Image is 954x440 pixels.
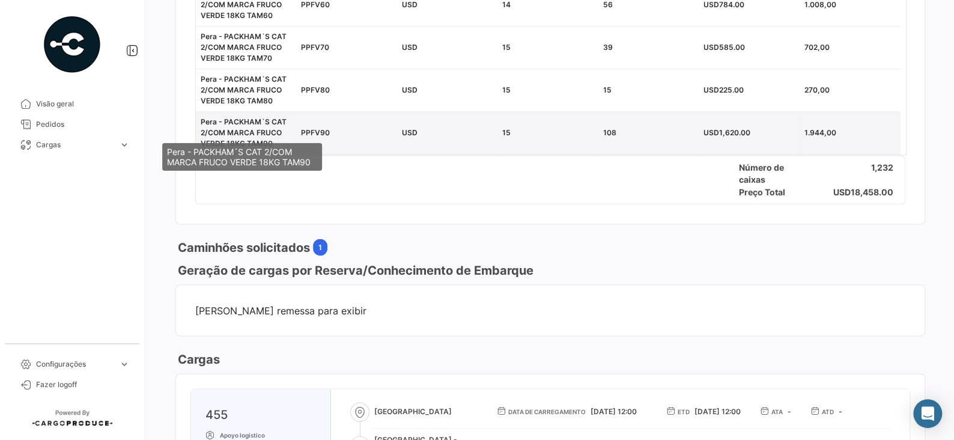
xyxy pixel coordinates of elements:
span: - [788,406,791,415]
h4: 1,232 [871,162,893,186]
span: Cargas [36,139,114,150]
span: 1.944,00 [804,128,836,137]
span: 702,00 [804,43,830,52]
img: powered-by.png [42,14,102,75]
span: Pera - PACKHAM´S CAT 2/COM MARCA FRUCO VERDE 18KG TAM80 [201,75,287,105]
h3: Caminhões solicitados [175,239,310,255]
h3: Geração de cargas por Reserva/Conhecimento de Embarque [175,261,533,278]
div: 39 [603,42,694,53]
a: Visão geral [10,94,135,114]
span: expand_more [119,359,130,370]
span: 15 [502,128,511,137]
span: [DATE] 12:00 [591,406,637,415]
span: 270,00 [804,85,830,94]
span: - [839,406,842,415]
span: ATD [822,406,834,416]
div: Abrir Intercom Messenger [913,399,942,428]
h4: 18,458.00 [851,186,893,198]
span: Fazer logoff [36,379,130,390]
div: 108 [603,127,694,138]
h4: Número de caixas [739,162,787,186]
span: 15 [502,43,511,52]
span: Pedidos [36,119,130,130]
span: PPFV70 [301,43,329,52]
h4: Preço Total [739,186,787,198]
span: Data de carregamento [508,406,586,416]
h4: USD [833,186,851,198]
div: 15 [603,85,694,96]
span: USD [703,43,719,52]
span: Pera - PACKHAM´S CAT 2/COM MARCA FRUCO VERDE 18KG TAM90 [201,117,287,148]
span: 1,620.00 [719,128,750,137]
span: PPFV90 [301,128,330,137]
span: USD [402,85,418,94]
span: USD [402,43,418,52]
span: Visão geral [36,99,130,109]
span: [DATE] 12:00 [694,406,741,415]
div: Pera - PACKHAM´S CAT 2/COM MARCA FRUCO VERDE 18KG TAM90 [162,143,322,171]
span: PPFV80 [301,85,330,94]
span: ATA [771,406,783,416]
a: 455 [205,407,228,421]
span: USD [703,85,719,94]
span: expand_more [119,139,130,150]
span: 585.00 [719,43,745,52]
span: 225.00 [719,85,744,94]
span: 15 [502,85,511,94]
span: USD [402,128,418,137]
span: [PERSON_NAME] remessa para exibir [195,304,905,316]
span: [GEOGRAPHIC_DATA] [374,406,478,417]
span: ETD [678,406,690,416]
p: Apoyo logistico [205,430,326,439]
span: Configurações [36,359,114,370]
span: USD [703,128,719,137]
span: 1 [318,242,322,252]
a: Pedidos [10,114,135,135]
span: Pera - PACKHAM´S CAT 2/COM MARCA FRUCO VERDE 18KG TAM70 [201,32,287,63]
h3: Cargas [175,350,220,367]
